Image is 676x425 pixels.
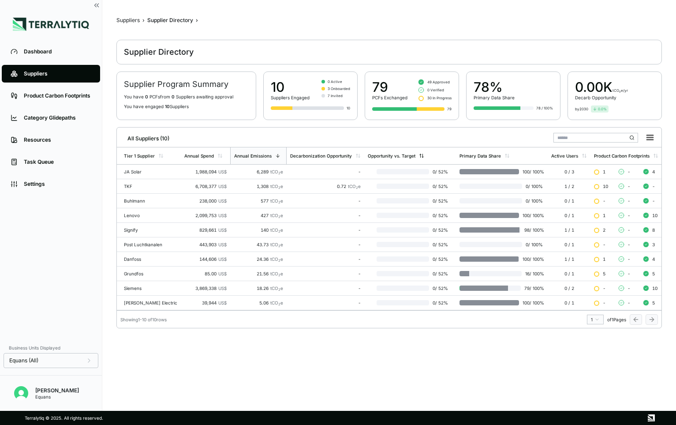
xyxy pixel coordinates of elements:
[551,256,587,262] div: 1 / 1
[270,169,283,174] span: tCO e
[234,300,283,305] div: 5.06
[278,273,280,277] sub: 2
[603,256,605,262] span: 1
[607,317,626,322] span: of 1 Pages
[270,300,283,305] span: tCO e
[218,256,227,262] span: US$
[627,184,630,189] span: -
[372,95,407,100] div: PCFs Exchanged
[278,186,280,190] sub: 2
[356,186,358,190] sub: 2
[613,88,628,93] span: tCO₂e/yr
[124,213,177,218] div: Lenovo
[234,213,283,218] div: 427
[290,198,361,203] div: -
[24,92,91,99] div: Product Carbon Footprints
[24,136,91,143] div: Resources
[290,227,361,233] div: -
[290,286,361,291] div: -
[551,271,587,276] div: 0 / 1
[603,286,605,291] span: -
[278,229,280,233] sub: 2
[184,184,227,189] div: 6,708,377
[14,386,28,400] img: Nitin Shetty
[536,105,553,111] div: 78 / 100%
[24,181,91,188] div: Settings
[603,169,605,174] span: 1
[652,198,655,203] span: -
[184,213,227,218] div: 2,099,753
[184,227,227,233] div: 829,661
[172,94,175,99] span: 0
[652,213,657,218] span: 10
[368,153,415,158] div: Opportunity vs. Target
[290,300,361,305] div: -
[124,198,177,203] div: Buhlmann
[429,184,452,189] span: 0 / 52 %
[278,302,280,306] sub: 2
[627,242,630,247] span: -
[218,286,227,291] span: US$
[271,79,310,95] div: 10
[551,242,587,247] div: 0 / 1
[124,227,177,233] div: Signify
[627,213,630,218] span: -
[196,17,198,24] span: ›
[521,286,544,291] span: 79 / 100 %
[124,271,177,276] div: Grundfos
[551,198,587,203] div: 0 / 1
[184,286,227,291] div: 3,869,338
[603,184,608,189] span: 10
[429,227,452,233] span: 0 / 52 %
[234,286,283,291] div: 18.26
[522,198,544,203] span: 0 / 100 %
[184,271,227,276] div: 85.00
[603,198,605,203] span: -
[522,184,544,189] span: 0 / 100 %
[522,271,544,276] span: 16 / 100 %
[218,184,227,189] span: US$
[290,213,361,218] div: -
[627,169,630,174] span: -
[142,17,145,24] span: ›
[124,47,194,57] div: Supplier Directory
[603,300,605,305] span: -
[551,184,587,189] div: 1 / 2
[270,227,283,233] span: tCO e
[120,132,169,142] div: All Suppliers (10)
[575,106,588,112] div: by 2030
[234,227,283,233] div: 140
[328,93,343,98] span: 7 Invited
[429,169,452,174] span: 0 / 52 %
[184,153,214,158] div: Annual Spend
[218,198,227,203] span: US$
[124,153,155,158] div: Tier 1 Supplier
[234,271,283,276] div: 21.56
[429,286,452,291] span: 0 / 52 %
[234,256,283,262] div: 24.36
[427,87,444,93] span: 0 Verified
[270,256,283,262] span: tCO e
[124,256,177,262] div: Danfoss
[120,317,167,322] div: Showing 1 - 10 of 10 rows
[9,357,38,364] span: Equans (All)
[124,169,177,174] div: JA Solar
[521,227,544,233] span: 98 / 100 %
[427,79,450,85] span: 49 Approved
[652,300,655,305] span: 5
[447,106,452,112] div: 79
[551,300,587,305] div: 0 / 1
[278,200,280,204] sub: 2
[270,198,283,203] span: tCO e
[290,153,352,158] div: Decarbonization Opportunity
[348,184,361,189] span: tCO e
[522,242,544,247] span: 0 / 100 %
[328,86,350,91] span: 3 Onboarded
[519,256,544,262] span: 100 / 100 %
[474,95,515,100] div: Primary Data Share
[652,242,655,247] span: 3
[278,259,280,263] sub: 2
[234,242,283,247] div: 43.73
[652,256,655,262] span: 4
[627,271,630,276] span: -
